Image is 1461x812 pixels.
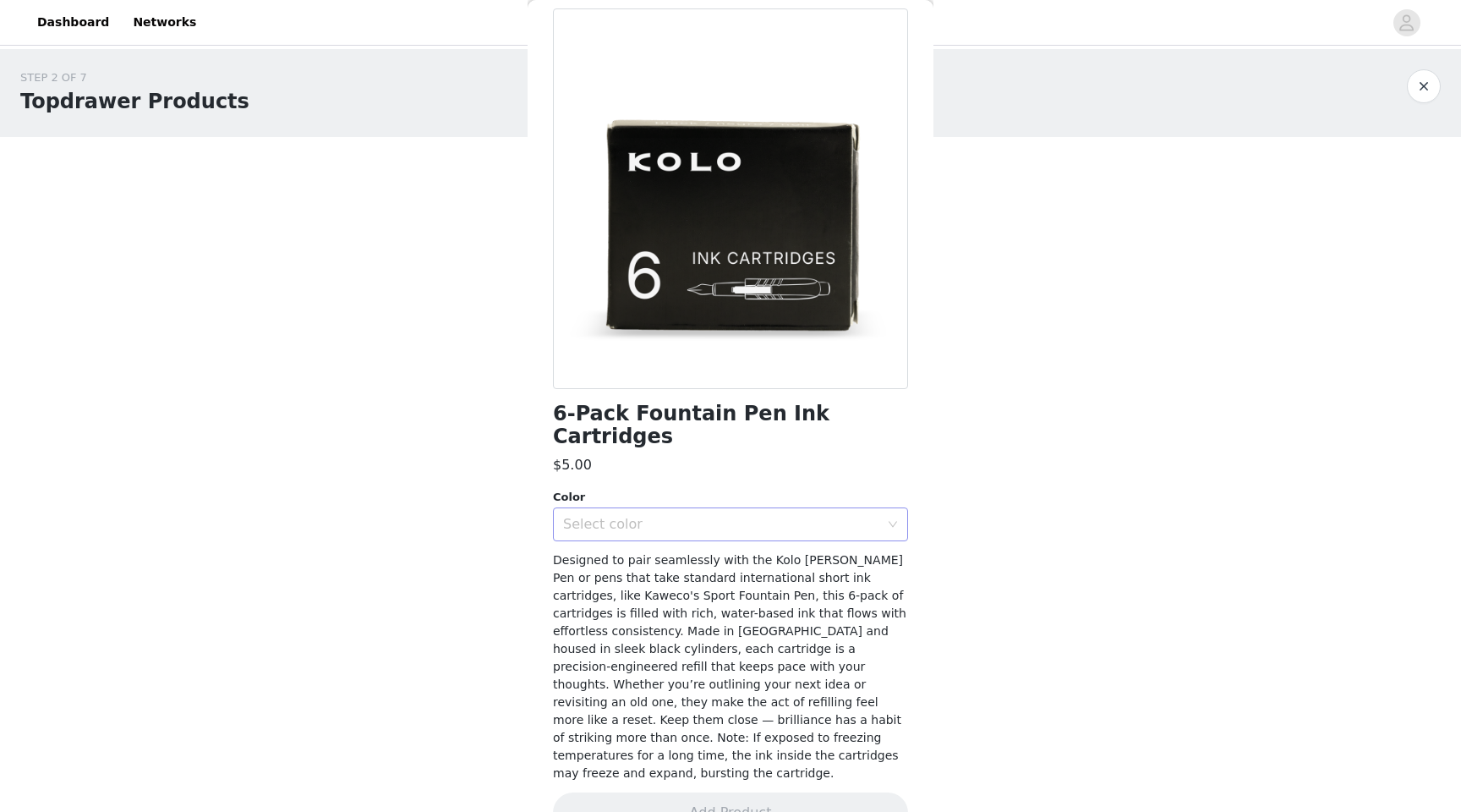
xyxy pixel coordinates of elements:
a: Dashboard [27,3,119,41]
div: avatar [1398,9,1414,36]
h3: $5.00 [553,455,592,475]
a: Networks [123,3,206,41]
i: icon: down [888,519,898,531]
div: Select color [563,516,879,533]
div: Color [553,489,908,506]
div: STEP 2 OF 7 [20,69,249,86]
h1: Topdrawer Products [20,86,249,117]
h1: 6-Pack Fountain Pen Ink Cartridges [553,403,908,448]
span: Designed to pair seamlessly with the Kolo [PERSON_NAME] Pen or pens that take standard internatio... [553,553,906,780]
